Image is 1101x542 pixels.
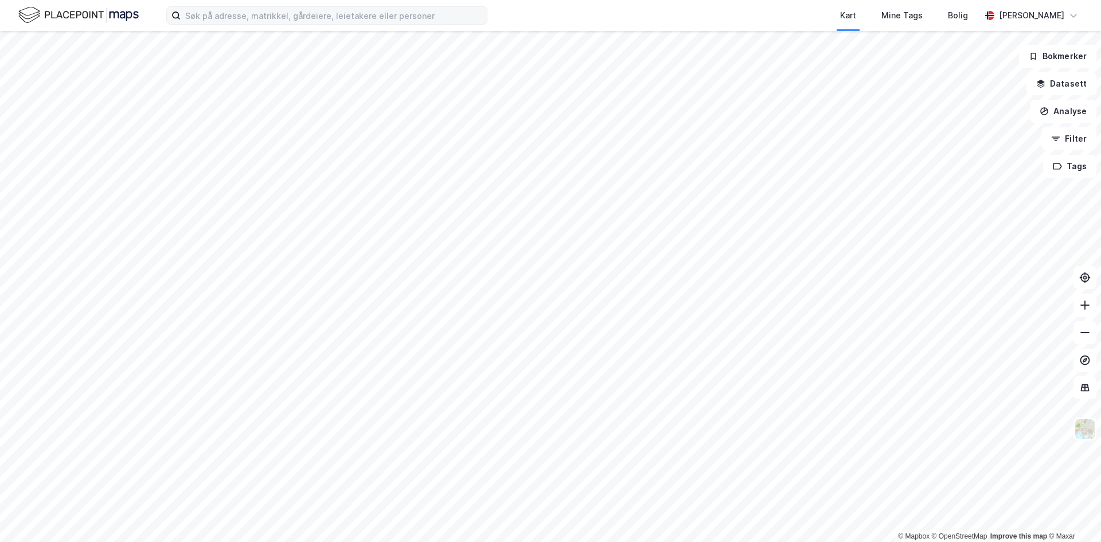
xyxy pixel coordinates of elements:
div: [PERSON_NAME] [999,9,1064,22]
div: Kontrollprogram for chat [1044,487,1101,542]
iframe: Chat Widget [1044,487,1101,542]
div: Bolig [948,9,968,22]
div: Mine Tags [881,9,923,22]
div: Kart [840,9,856,22]
input: Søk på adresse, matrikkel, gårdeiere, leietakere eller personer [181,7,487,24]
img: logo.f888ab2527a4732fd821a326f86c7f29.svg [18,5,139,25]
